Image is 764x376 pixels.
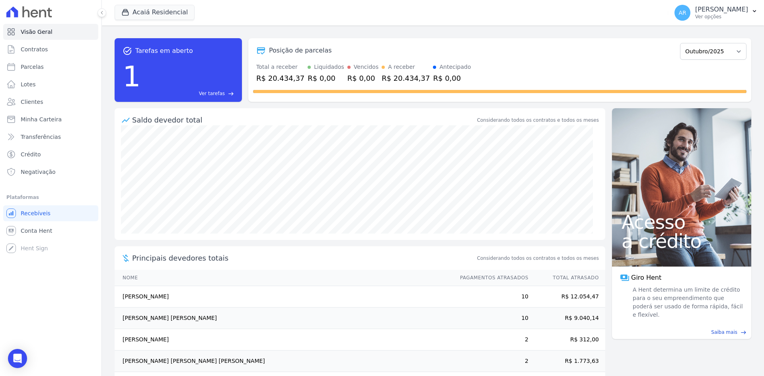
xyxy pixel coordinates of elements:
td: 2 [452,329,529,351]
span: Giro Hent [631,273,661,282]
div: Liquidados [314,63,344,71]
p: [PERSON_NAME] [695,6,748,14]
div: Saldo devedor total [132,115,476,125]
td: R$ 12.054,47 [529,286,605,308]
span: Contratos [21,45,48,53]
td: [PERSON_NAME] [115,286,452,308]
div: A receber [388,63,415,71]
td: 10 [452,286,529,308]
th: Total Atrasado [529,270,605,286]
a: Ver tarefas east [144,90,234,97]
span: Visão Geral [21,28,53,36]
span: Conta Hent [21,227,52,235]
span: Crédito [21,150,41,158]
td: [PERSON_NAME] [PERSON_NAME] [115,308,452,329]
td: 10 [452,308,529,329]
div: Total a receber [256,63,304,71]
div: R$ 0,00 [347,73,378,84]
td: 2 [452,351,529,372]
p: Ver opções [695,14,748,20]
span: task_alt [123,46,132,56]
span: Parcelas [21,63,44,71]
div: Plataformas [6,193,95,202]
div: Open Intercom Messenger [8,349,27,368]
span: a crédito [622,232,742,251]
span: Lotes [21,80,36,88]
span: Ver tarefas [199,90,225,97]
a: Minha Carteira [3,111,98,127]
span: Principais devedores totais [132,253,476,263]
a: Visão Geral [3,24,98,40]
th: Pagamentos Atrasados [452,270,529,286]
a: Parcelas [3,59,98,75]
a: Transferências [3,129,98,145]
div: Antecipado [439,63,471,71]
div: R$ 20.434,37 [256,73,304,84]
span: Saiba mais [711,329,737,336]
span: Transferências [21,133,61,141]
td: R$ 312,00 [529,329,605,351]
div: Considerando todos os contratos e todos os meses [477,117,599,124]
td: R$ 9.040,14 [529,308,605,329]
div: R$ 0,00 [433,73,471,84]
div: R$ 20.434,37 [382,73,430,84]
div: R$ 0,00 [308,73,344,84]
a: Clientes [3,94,98,110]
td: R$ 1.773,63 [529,351,605,372]
span: Minha Carteira [21,115,62,123]
td: [PERSON_NAME] [PERSON_NAME] [PERSON_NAME] [115,351,452,372]
th: Nome [115,270,452,286]
div: 1 [123,56,141,97]
a: Lotes [3,76,98,92]
span: Considerando todos os contratos e todos os meses [477,255,599,262]
span: Recebíveis [21,209,51,217]
span: Negativação [21,168,56,176]
div: Vencidos [354,63,378,71]
div: Posição de parcelas [269,46,332,55]
span: AR [678,10,686,16]
button: Acaiá Residencial [115,5,195,20]
a: Negativação [3,164,98,180]
button: AR [PERSON_NAME] Ver opções [668,2,764,24]
span: A Hent determina um limite de crédito para o seu empreendimento que poderá ser usado de forma ráp... [631,286,743,319]
a: Crédito [3,146,98,162]
a: Contratos [3,41,98,57]
td: [PERSON_NAME] [115,329,452,351]
a: Recebíveis [3,205,98,221]
span: Acesso [622,212,742,232]
a: Saiba mais east [617,329,746,336]
span: east [228,91,234,97]
span: Tarefas em aberto [135,46,193,56]
span: east [741,329,746,335]
a: Conta Hent [3,223,98,239]
span: Clientes [21,98,43,106]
